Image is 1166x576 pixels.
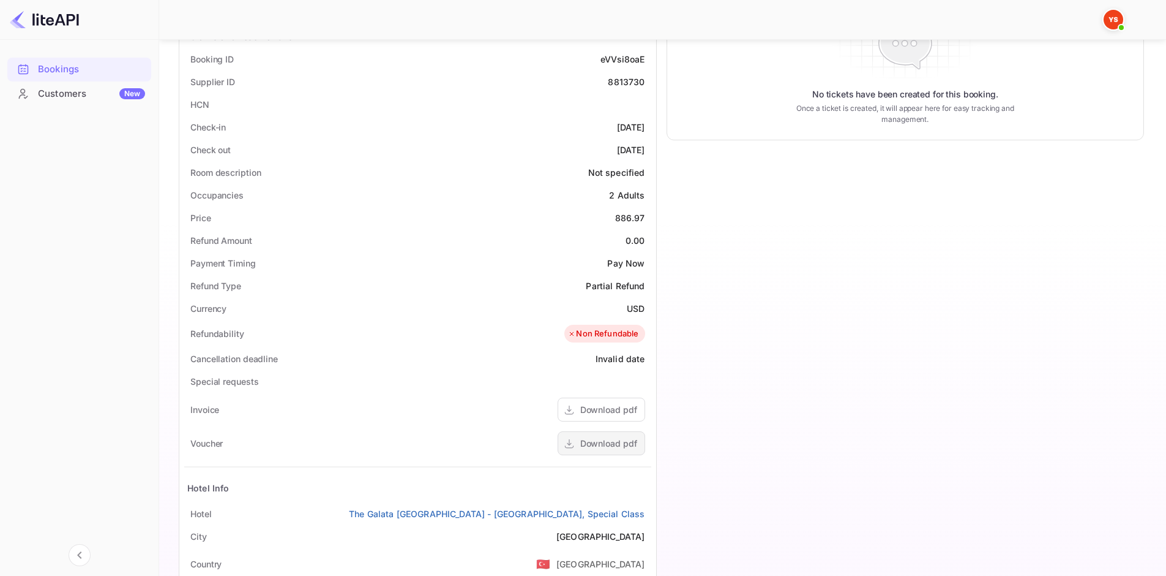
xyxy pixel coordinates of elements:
[10,10,79,29] img: LiteAPI logo
[617,143,645,156] div: [DATE]
[556,558,645,570] div: [GEOGRAPHIC_DATA]
[190,507,212,520] div: Hotel
[190,403,219,416] div: Invoice
[777,103,1033,125] p: Once a ticket is created, it will appear here for easy tracking and management.
[190,352,278,365] div: Cancellation deadline
[617,121,645,134] div: [DATE]
[38,63,145,77] div: Bookings
[190,166,261,179] div: Room description
[536,553,550,575] span: United States
[190,302,226,315] div: Currency
[190,558,222,570] div: Country
[1104,10,1123,29] img: Yandex Support
[190,189,244,202] div: Occupancies
[190,211,211,224] div: Price
[556,530,645,543] div: [GEOGRAPHIC_DATA]
[626,234,645,247] div: 0.00
[812,88,998,100] p: No tickets have been created for this booking.
[596,352,645,365] div: Invalid date
[7,58,151,81] div: Bookings
[190,143,231,156] div: Check out
[190,75,235,88] div: Supplier ID
[580,437,637,450] div: Download pdf
[600,53,645,66] div: eVVsi8oaE
[608,75,645,88] div: 8813730
[69,544,91,566] button: Collapse navigation
[190,437,223,450] div: Voucher
[7,82,151,105] a: CustomersNew
[615,211,645,224] div: 886.97
[567,328,638,340] div: Non Refundable
[187,482,230,495] div: Hotel Info
[349,507,645,520] a: The Galata [GEOGRAPHIC_DATA] - [GEOGRAPHIC_DATA], Special Class
[190,234,252,247] div: Refund Amount
[627,302,645,315] div: USD
[586,279,645,292] div: Partial Refund
[190,98,209,111] div: HCN
[190,279,241,292] div: Refund Type
[607,257,645,270] div: Pay Now
[190,53,234,66] div: Booking ID
[588,166,645,179] div: Not specified
[190,530,207,543] div: City
[38,87,145,101] div: Customers
[119,88,145,99] div: New
[7,58,151,80] a: Bookings
[7,82,151,106] div: CustomersNew
[190,257,256,270] div: Payment Timing
[580,403,637,416] div: Download pdf
[190,375,258,388] div: Special requests
[190,327,244,340] div: Refundability
[609,189,645,202] div: 2 Adults
[190,121,226,134] div: Check-in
